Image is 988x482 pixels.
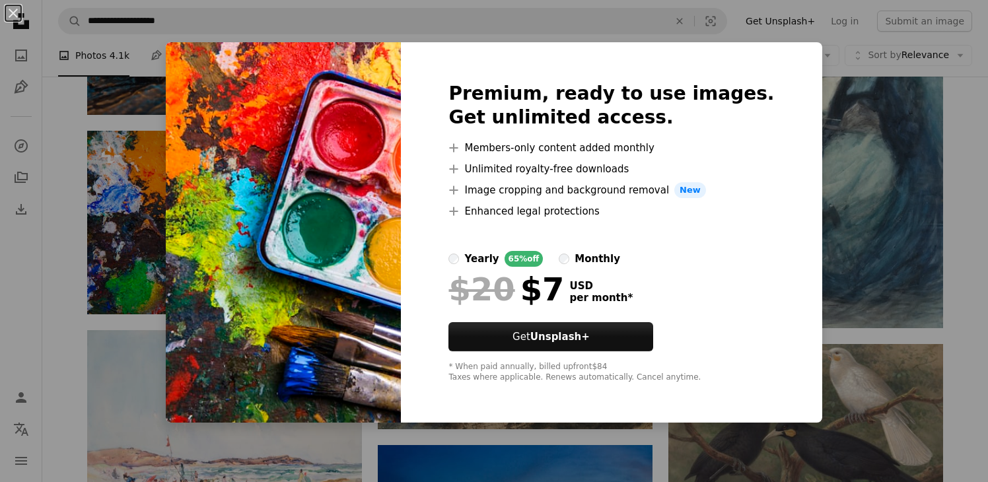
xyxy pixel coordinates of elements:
[569,292,633,304] span: per month *
[166,42,401,423] img: premium_photo-1681843681830-7d4b70a435c1
[448,272,514,306] span: $20
[448,254,459,264] input: yearly65%off
[448,272,564,306] div: $7
[448,362,774,383] div: * When paid annually, billed upfront $84 Taxes where applicable. Renews automatically. Cancel any...
[448,140,774,156] li: Members-only content added monthly
[569,280,633,292] span: USD
[559,254,569,264] input: monthly
[464,251,499,267] div: yearly
[448,161,774,177] li: Unlimited royalty-free downloads
[674,182,706,198] span: New
[530,331,590,343] strong: Unsplash+
[448,322,653,351] button: GetUnsplash+
[448,203,774,219] li: Enhanced legal protections
[575,251,620,267] div: monthly
[448,182,774,198] li: Image cropping and background removal
[448,82,774,129] h2: Premium, ready to use images. Get unlimited access.
[505,251,544,267] div: 65% off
